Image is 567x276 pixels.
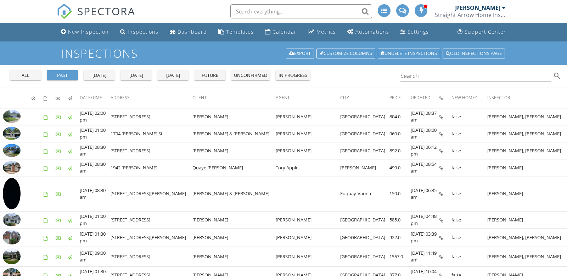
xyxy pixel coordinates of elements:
[80,88,111,108] th: Date/Time: Not sorted.
[3,144,21,157] img: 9318506%2Fcover_photos%2FajywF9yI9Rj9jN0UhFvJ%2Fsmall.jpg
[340,159,389,176] td: [PERSON_NAME]
[340,88,389,108] th: City: Not sorted.
[194,70,225,80] button: future
[192,108,276,125] td: [PERSON_NAME]
[192,95,207,101] span: Client
[389,229,411,247] td: 922.0
[120,70,152,80] button: [DATE]
[451,88,487,108] th: New Home?: Not sorted.
[451,159,487,176] td: false
[123,72,149,79] div: [DATE]
[340,95,349,101] span: City
[340,176,389,211] td: Fuquay-Varina
[305,26,339,39] a: Metrics
[61,47,506,60] h1: Inspections
[355,28,389,35] div: Automations
[58,26,112,39] a: New Inspection
[340,247,389,266] td: [GEOGRAPHIC_DATA]
[451,176,487,211] td: false
[411,229,439,247] td: [DATE] 03:39 pm
[389,159,411,176] td: 499.0
[316,28,336,35] div: Metrics
[286,49,314,58] a: Export
[80,125,111,142] td: [DATE] 01:00 pm
[389,176,411,211] td: 150.0
[411,212,439,229] td: [DATE] 04:48 pm
[80,176,111,211] td: [DATE] 08:30 am
[316,49,375,58] a: Customize Columns
[117,26,161,39] a: Inspections
[3,127,21,140] img: 9326893%2Fcover_photos%2FOXiBE2oqqM0mgLPz2QAg%2Fsmall.jpg
[389,95,401,101] span: Price
[454,4,500,11] div: [PERSON_NAME]
[487,247,567,266] td: [PERSON_NAME], [PERSON_NAME]
[80,95,102,101] span: Date/Time
[411,247,439,266] td: [DATE] 11:49 am
[389,142,411,159] td: 892.0
[451,108,487,125] td: false
[77,4,135,18] span: SPECTORA
[276,70,310,80] button: in progress
[192,142,276,159] td: [PERSON_NAME]
[276,125,340,142] td: [PERSON_NAME]
[111,247,192,266] td: [STREET_ADDRESS]
[340,125,389,142] td: [GEOGRAPHIC_DATA]
[451,95,477,101] span: New Home?
[3,248,21,265] img: 9290240%2Fcover_photos%2FsdRBu9yYitNOYmmPiyzc%2Fsmall.jpeg
[80,229,111,247] td: [DATE] 01:30 pm
[465,28,506,35] div: Support Center
[553,72,561,80] i: search
[340,229,389,247] td: [GEOGRAPHIC_DATA]
[378,49,440,58] a: Undelete inspections
[57,4,72,19] img: The Best Home Inspection Software - Spectora
[111,88,192,108] th: Address: Not sorted.
[451,229,487,247] td: false
[111,176,192,211] td: [STREET_ADDRESS][PERSON_NAME]
[487,212,567,229] td: [PERSON_NAME]
[231,70,270,80] button: unconfirmed
[276,247,340,266] td: [PERSON_NAME]
[3,161,21,174] img: 9318448%2Fcover_photos%2F7Pif28ti0YVNzTEXMabh%2Fsmall.jpg
[56,88,68,108] th: Paid: Not sorted.
[340,108,389,125] td: [GEOGRAPHIC_DATA]
[389,212,411,229] td: 585.0
[178,28,207,35] div: Dashboard
[340,212,389,229] td: [GEOGRAPHIC_DATA]
[389,125,411,142] td: 960.0
[408,28,429,35] div: Settings
[344,26,392,39] a: Automations (Advanced)
[192,212,276,229] td: [PERSON_NAME]
[451,247,487,266] td: false
[3,213,21,226] img: 9264323%2Fcover_photos%2FThKlF2qOELDkXDTsxotc%2Fsmall.jpg
[80,159,111,176] td: [DATE] 08:30 am
[32,88,44,108] th: Canceled: Not sorted.
[389,88,411,108] th: Price: Not sorted.
[192,229,276,247] td: [PERSON_NAME]
[487,176,567,211] td: [PERSON_NAME]
[10,70,41,80] button: all
[451,212,487,229] td: false
[411,95,431,101] span: Updated
[111,95,130,101] span: Address
[80,212,111,229] td: [DATE] 01:00 pm
[411,176,439,211] td: [DATE] 06:35 am
[3,178,21,209] img: 9260763%2Fcover_photos%2F8t36bGEb1fGYHX7zZtZu%2Fsmall.jpg
[411,142,439,159] td: [DATE] 06:12 pm
[455,26,509,39] a: Support Center
[47,70,78,80] button: past
[398,26,432,39] a: Settings
[192,176,276,211] td: [PERSON_NAME] & [PERSON_NAME]
[487,125,567,142] td: [PERSON_NAME], [PERSON_NAME]
[192,125,276,142] td: [PERSON_NAME] & [PERSON_NAME]
[230,4,372,18] input: Search everything...
[192,247,276,266] td: [PERSON_NAME]
[276,108,340,125] td: [PERSON_NAME]
[197,72,223,79] div: future
[276,212,340,229] td: [PERSON_NAME]
[400,70,551,82] input: Search
[487,88,567,108] th: Inspector: Not sorted.
[3,230,21,244] img: 9290137%2Fcover_photos%2FxkwLCidYmMq3meRPr6Kt%2Fsmall.jpg
[192,159,276,176] td: Quaye [PERSON_NAME]
[389,108,411,125] td: 804.0
[276,142,340,159] td: [PERSON_NAME]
